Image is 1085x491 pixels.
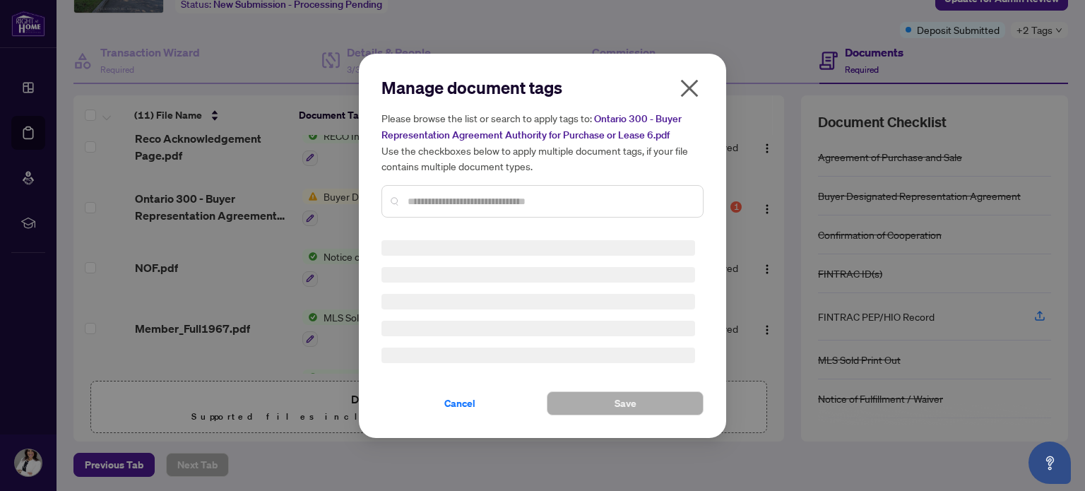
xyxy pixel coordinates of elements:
[1028,442,1071,484] button: Open asap
[381,76,704,99] h2: Manage document tags
[444,392,475,415] span: Cancel
[678,77,701,100] span: close
[547,391,704,415] button: Save
[381,391,538,415] button: Cancel
[381,110,704,174] h5: Please browse the list or search to apply tags to: Use the checkboxes below to apply multiple doc...
[381,112,682,141] span: Ontario 300 - Buyer Representation Agreement Authority for Purchase or Lease 6.pdf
